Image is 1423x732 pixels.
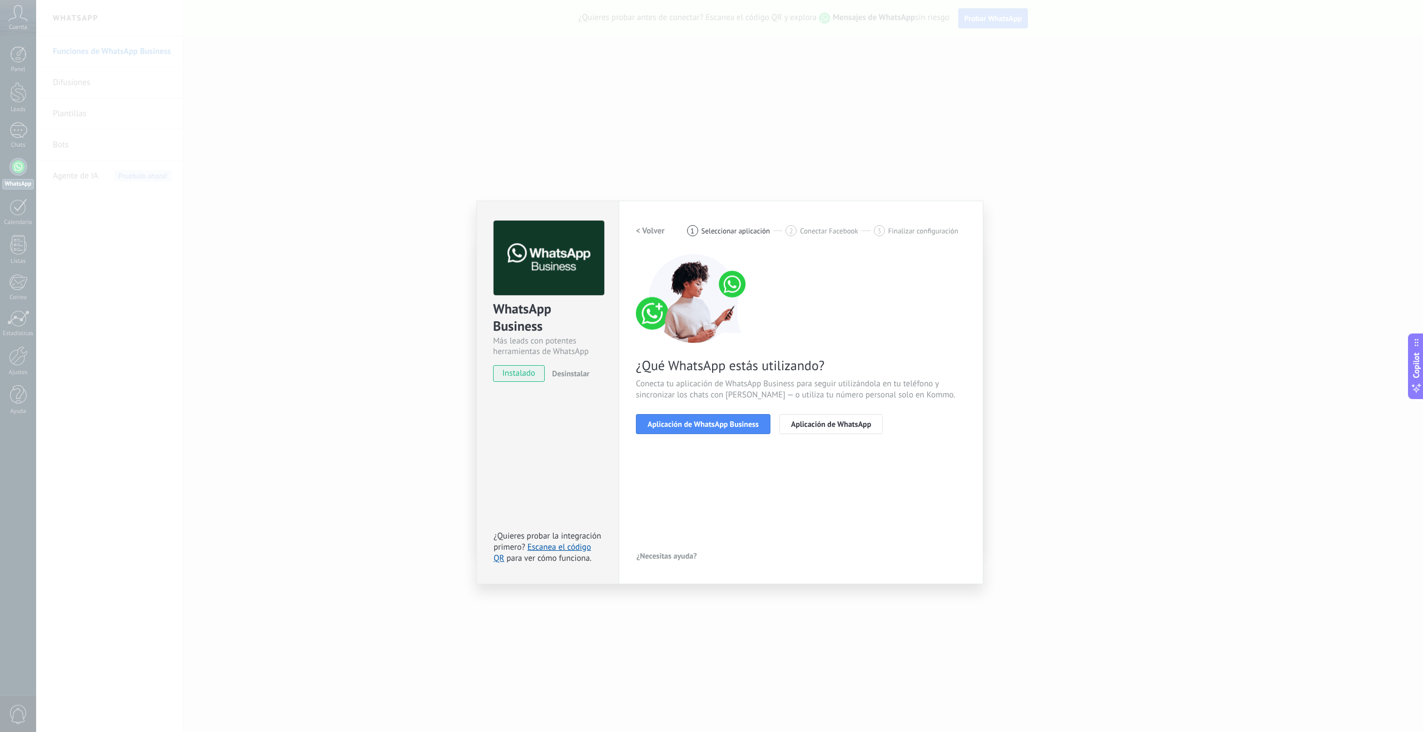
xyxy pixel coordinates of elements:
span: 2 [789,226,793,236]
span: ¿Qué WhatsApp estás utilizando? [636,357,966,374]
span: Aplicación de WhatsApp Business [648,420,759,428]
span: 3 [877,226,881,236]
h2: < Volver [636,226,665,236]
span: Conectar Facebook [800,227,858,235]
img: logo_main.png [494,221,604,296]
button: ¿Necesitas ayuda? [636,547,698,564]
span: instalado [494,365,544,382]
span: 1 [690,226,694,236]
button: Aplicación de WhatsApp [779,414,883,434]
img: connect number [636,254,753,343]
span: Copilot [1411,352,1422,378]
button: Desinstalar [548,365,589,382]
span: para ver cómo funciona. [506,553,591,564]
span: ¿Necesitas ayuda? [636,552,697,560]
button: Aplicación de WhatsApp Business [636,414,770,434]
span: Aplicación de WhatsApp [791,420,871,428]
button: < Volver [636,221,665,241]
span: Conecta tu aplicación de WhatsApp Business para seguir utilizándola en tu teléfono y sincronizar ... [636,379,966,401]
div: WhatsApp Business [493,300,603,336]
span: Desinstalar [552,369,589,379]
div: Más leads con potentes herramientas de WhatsApp [493,336,603,357]
span: Finalizar configuración [888,227,958,235]
span: Seleccionar aplicación [701,227,770,235]
a: Escanea el código QR [494,542,591,564]
span: ¿Quieres probar la integración primero? [494,531,601,552]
